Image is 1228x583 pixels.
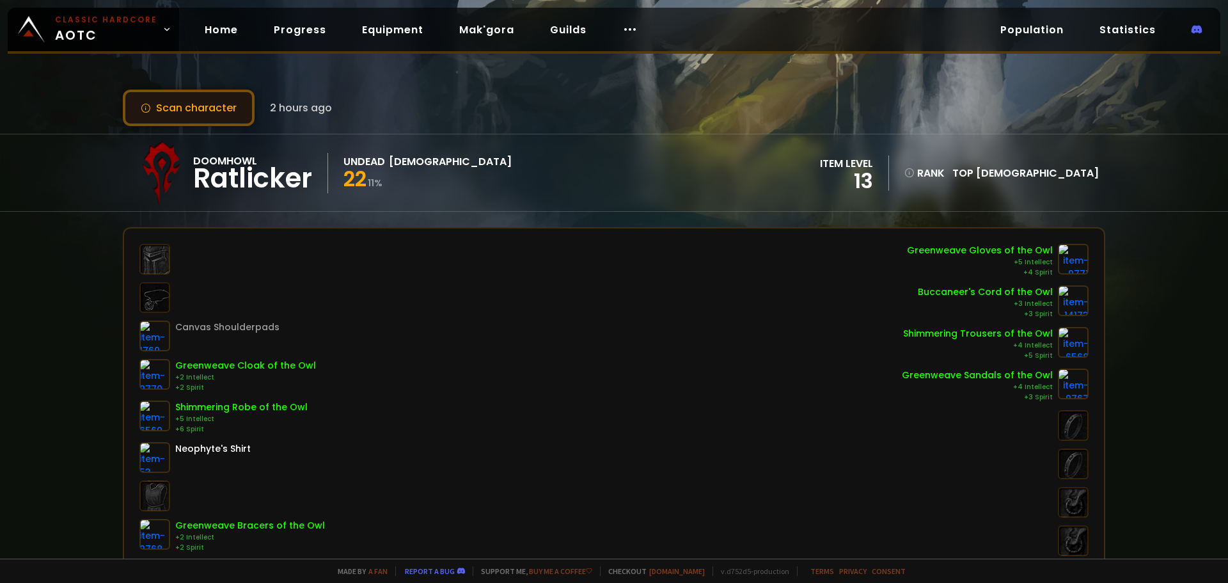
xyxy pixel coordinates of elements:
[907,257,1053,268] div: +5 Intellect
[872,566,906,576] a: Consent
[139,519,170,550] img: item-9768
[649,566,705,576] a: [DOMAIN_NAME]
[902,392,1053,403] div: +3 Spirit
[839,566,867,576] a: Privacy
[175,359,316,372] div: Greenweave Cloak of the Owl
[1058,285,1089,316] img: item-14173
[820,156,873,172] div: item level
[990,17,1074,43] a: Population
[175,543,325,553] div: +2 Spirit
[55,14,157,26] small: Classic Hardcore
[529,566,592,576] a: Buy me a coffee
[343,164,366,193] span: 22
[175,372,316,383] div: +2 Intellect
[175,519,325,532] div: Greenweave Bracers of the Owl
[193,153,312,169] div: Doomhowl
[194,17,248,43] a: Home
[1089,17,1166,43] a: Statistics
[449,17,524,43] a: Mak'gora
[193,169,312,188] div: Ratlicker
[907,268,1053,278] div: +4 Spirit
[139,321,170,351] img: item-1769
[123,90,255,126] button: Scan character
[902,382,1053,392] div: +4 Intellect
[712,566,789,576] span: v. d752d5 - production
[918,299,1053,309] div: +3 Intellect
[175,424,308,435] div: +6 Spirit
[918,309,1053,319] div: +3 Spirit
[1058,327,1089,358] img: item-6568
[976,166,1099,180] span: [DEMOGRAPHIC_DATA]
[540,17,597,43] a: Guilds
[175,401,308,414] div: Shimmering Robe of the Owl
[55,14,157,45] span: AOTC
[389,154,512,170] div: [DEMOGRAPHIC_DATA]
[343,154,385,170] div: Undead
[270,100,332,116] span: 2 hours ago
[600,566,705,576] span: Checkout
[820,172,873,191] div: 13
[139,442,170,473] img: item-53
[810,566,834,576] a: Terms
[175,414,308,424] div: +5 Intellect
[264,17,336,43] a: Progress
[903,351,1053,361] div: +5 Spirit
[903,340,1053,351] div: +4 Intellect
[368,177,382,189] small: 11 %
[175,442,251,456] div: Neophyte's Shirt
[139,359,170,390] img: item-9770
[473,566,592,576] span: Support me,
[368,566,388,576] a: a fan
[352,17,434,43] a: Equipment
[175,321,279,334] div: Canvas Shoulderpads
[175,532,325,543] div: +2 Intellect
[8,8,179,51] a: Classic HardcoreAOTC
[902,369,1053,382] div: Greenweave Sandals of the Owl
[139,401,170,431] img: item-6569
[1058,244,1089,275] img: item-9771
[330,566,388,576] span: Made by
[175,383,316,393] div: +2 Spirit
[952,165,1099,181] div: Top
[1058,369,1089,399] img: item-9767
[903,327,1053,340] div: Shimmering Trousers of the Owl
[405,566,455,576] a: Report a bug
[907,244,1053,257] div: Greenweave Gloves of the Owl
[918,285,1053,299] div: Buccaneer's Cord of the Owl
[904,165,945,181] div: rank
